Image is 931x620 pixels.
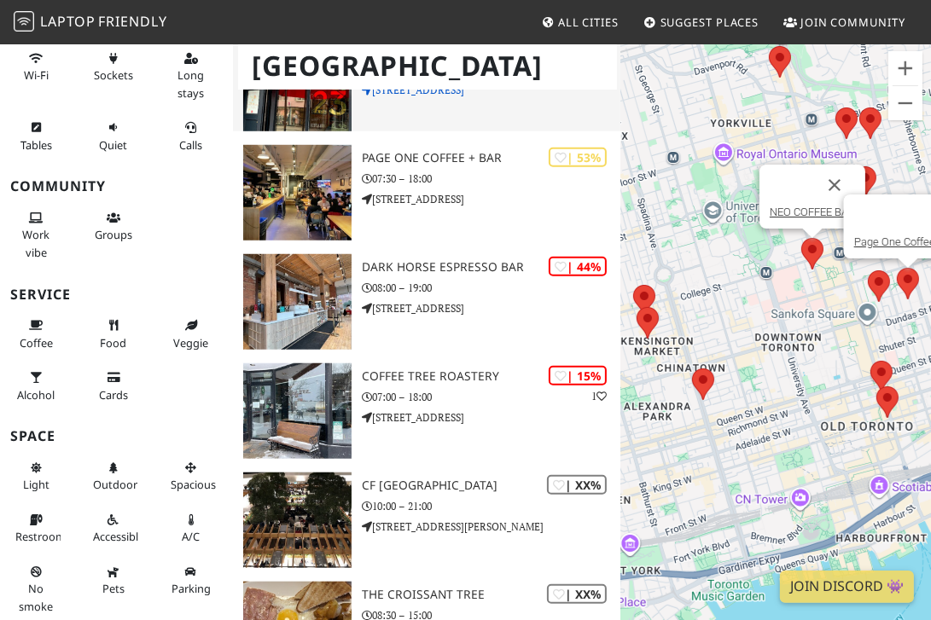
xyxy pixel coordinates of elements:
button: Accessible [88,506,139,551]
span: Suggest Places [660,14,759,30]
p: [STREET_ADDRESS] [362,191,620,207]
button: Sockets [88,44,139,90]
h3: CF [GEOGRAPHIC_DATA] [362,478,620,493]
span: Food [101,335,127,351]
button: Long stays [166,44,217,107]
h3: Coffee Tree Roastery [362,369,620,384]
button: Parking [166,558,217,603]
span: Spacious [171,477,216,492]
span: Group tables [95,227,132,242]
p: 07:30 – 18:00 [362,171,620,187]
button: Restroom [10,506,61,551]
span: Accessible [93,529,144,544]
span: Natural light [23,477,49,492]
a: Join Community [777,7,912,38]
a: Dark Horse Espresso Bar | 44% Dark Horse Espresso Bar 08:00 – 19:00 [STREET_ADDRESS] [233,254,621,350]
span: Long stays [177,67,204,100]
button: No smoke [10,558,61,620]
p: 08:00 – 19:00 [362,280,620,296]
h3: Dark Horse Espresso Bar [362,260,620,275]
p: [STREET_ADDRESS] [362,409,620,426]
span: Air conditioned [182,529,200,544]
button: Pets [88,558,139,603]
span: Power sockets [94,67,133,83]
span: Work-friendly tables [20,137,52,153]
a: Coffee Tree Roastery | 15% 1 Coffee Tree Roastery 07:00 – 18:00 [STREET_ADDRESS] [233,363,621,459]
h3: Page One Coffee + Bar [362,151,620,165]
img: CF Fairview Mall [243,472,352,568]
a: NEO COFFEE BAR [770,206,855,218]
button: Outdoor [88,454,139,499]
span: Video/audio calls [179,137,202,153]
button: Groups [88,204,139,249]
span: Stable Wi-Fi [24,67,49,83]
div: | XX% [547,584,607,604]
a: CF Fairview Mall | XX% CF [GEOGRAPHIC_DATA] 10:00 – 21:00 [STREET_ADDRESS][PERSON_NAME] [233,472,621,568]
button: Veggie [166,311,217,356]
span: Pet friendly [102,581,125,596]
span: Alcohol [17,387,55,403]
a: Suggest Places [637,7,766,38]
p: [STREET_ADDRESS] [362,300,620,316]
a: LaptopFriendly LaptopFriendly [14,8,167,38]
button: Tables [10,113,61,159]
span: Friendly [98,12,166,31]
span: Smoke free [19,581,53,613]
div: | 15% [549,366,607,385]
span: Restroom [15,529,66,544]
span: Parking [172,581,211,596]
div: | XX% [547,475,607,495]
h3: Space [10,428,223,444]
button: Food [88,311,139,356]
p: 07:00 – 18:00 [362,389,620,405]
button: Calls [166,113,217,159]
span: Join Community [800,14,905,30]
div: | 44% [549,257,607,276]
button: Coffee [10,311,61,356]
button: Wi-Fi [10,44,61,90]
span: Quiet [100,137,128,153]
h3: Service [10,287,223,303]
p: 10:00 – 21:00 [362,498,620,514]
img: LaptopFriendly [14,11,34,32]
p: [STREET_ADDRESS][PERSON_NAME] [362,519,620,535]
a: All Cities [534,7,626,38]
span: All Cities [558,14,619,30]
h1: [GEOGRAPHIC_DATA] [238,43,618,90]
span: Credit cards [99,387,128,403]
div: | 53% [549,148,607,167]
span: People working [22,227,49,259]
button: Cards [88,363,139,409]
button: A/C [166,506,217,551]
span: Veggie [173,335,208,351]
h3: The Croissant Tree [362,588,620,602]
button: Close [814,165,855,206]
button: Zoom out [888,86,922,120]
h3: Community [10,178,223,194]
span: Coffee [20,335,53,351]
img: Dark Horse Espresso Bar [243,254,352,350]
span: Outdoor area [93,477,137,492]
p: 1 [591,388,607,404]
button: Spacious [166,454,217,499]
img: Page One Coffee + Bar [243,145,352,240]
span: Laptop [40,12,96,31]
img: Coffee Tree Roastery [243,363,352,459]
button: Quiet [88,113,139,159]
button: Zoom in [888,51,922,85]
a: Page One Coffee + Bar | 53% Page One Coffee + Bar 07:30 – 18:00 [STREET_ADDRESS] [233,145,621,240]
button: Alcohol [10,363,61,409]
button: Light [10,454,61,499]
button: Work vibe [10,204,61,266]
